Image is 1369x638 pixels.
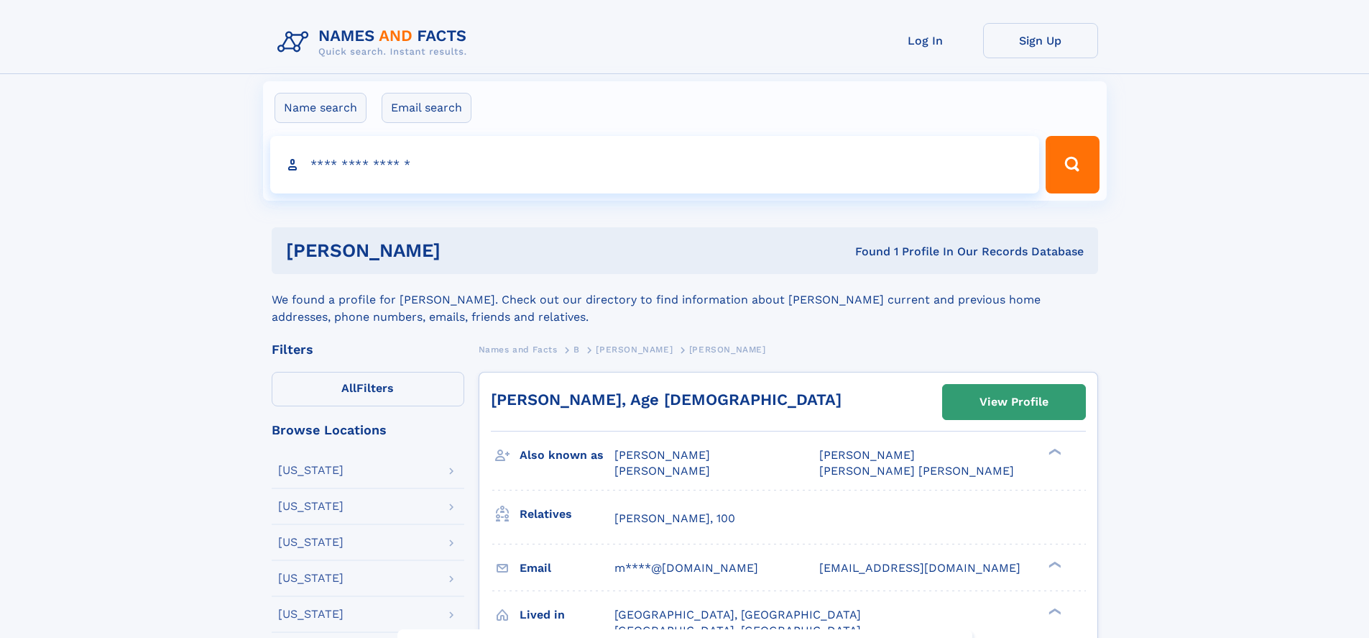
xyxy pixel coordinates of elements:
[272,372,464,406] label: Filters
[573,345,580,355] span: B
[272,23,479,62] img: Logo Names and Facts
[1045,560,1062,569] div: ❯
[596,345,673,355] span: [PERSON_NAME]
[341,381,356,395] span: All
[278,573,344,584] div: [US_STATE]
[272,424,464,437] div: Browse Locations
[819,448,915,462] span: [PERSON_NAME]
[689,345,766,355] span: [PERSON_NAME]
[614,464,710,478] span: [PERSON_NAME]
[520,603,614,627] h3: Lived in
[614,608,861,621] span: [GEOGRAPHIC_DATA], [GEOGRAPHIC_DATA]
[573,340,580,358] a: B
[819,561,1020,575] span: [EMAIL_ADDRESS][DOMAIN_NAME]
[943,385,1085,419] a: View Profile
[983,23,1098,58] a: Sign Up
[278,537,344,548] div: [US_STATE]
[614,511,735,527] a: [PERSON_NAME], 100
[270,136,1040,193] input: search input
[520,502,614,527] h3: Relatives
[272,274,1098,326] div: We found a profile for [PERSON_NAME]. Check out our directory to find information about [PERSON_N...
[272,343,464,356] div: Filters
[479,340,558,358] a: Names and Facts
[614,624,861,637] span: [GEOGRAPHIC_DATA], [GEOGRAPHIC_DATA]
[275,93,367,123] label: Name search
[491,391,842,409] a: [PERSON_NAME], Age [DEMOGRAPHIC_DATA]
[520,556,614,580] h3: Email
[278,465,344,476] div: [US_STATE]
[278,609,344,620] div: [US_STATE]
[979,386,1048,419] div: View Profile
[382,93,471,123] label: Email search
[614,448,710,462] span: [PERSON_NAME]
[286,242,648,260] h1: [PERSON_NAME]
[520,443,614,468] h3: Also known as
[868,23,983,58] a: Log In
[1046,136,1099,193] button: Search Button
[278,501,344,512] div: [US_STATE]
[647,244,1084,260] div: Found 1 Profile In Our Records Database
[596,340,673,358] a: [PERSON_NAME]
[1045,447,1062,457] div: ❯
[1045,606,1062,616] div: ❯
[819,464,1014,478] span: [PERSON_NAME] [PERSON_NAME]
